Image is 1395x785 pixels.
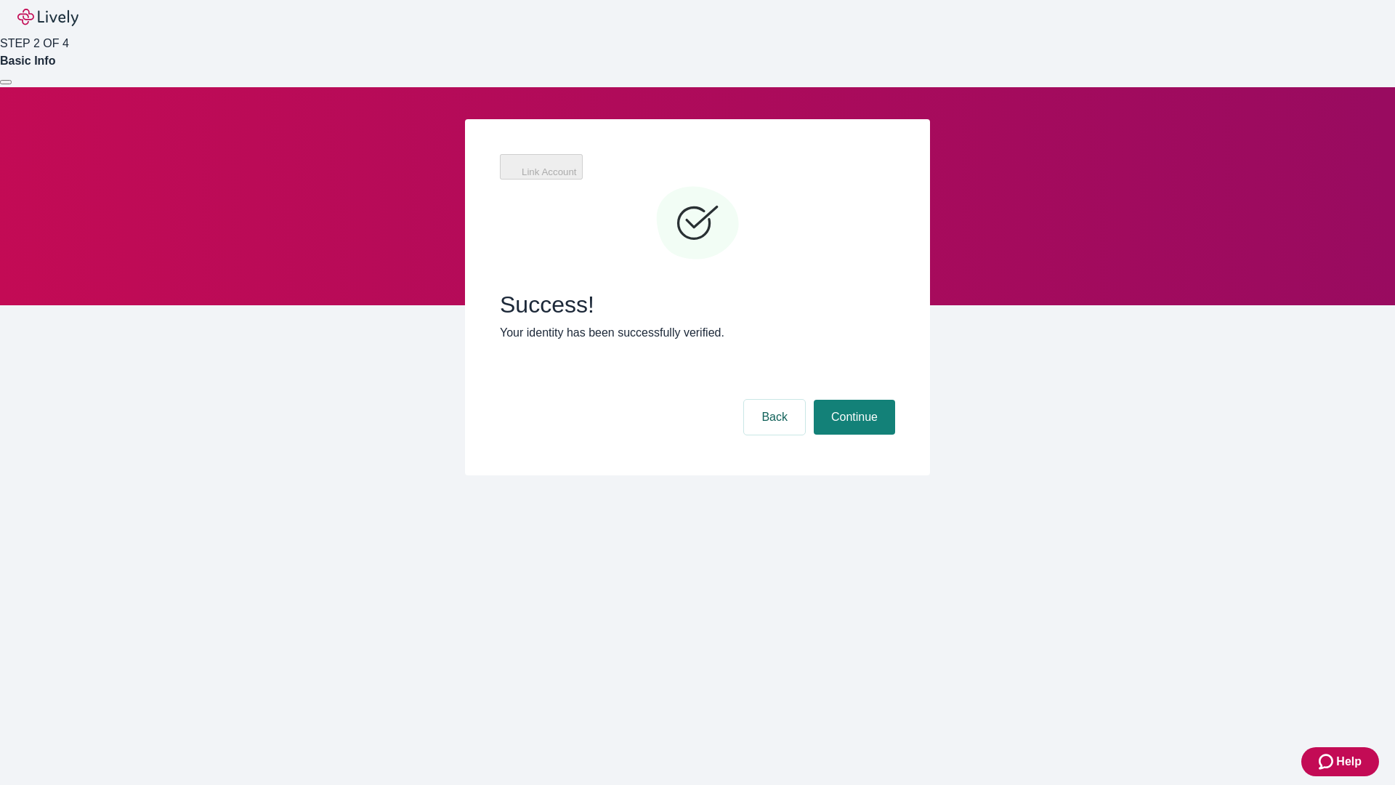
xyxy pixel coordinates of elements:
[17,9,78,26] img: Lively
[500,291,895,318] span: Success!
[1336,753,1362,770] span: Help
[1301,747,1379,776] button: Zendesk support iconHelp
[500,154,583,180] button: Link Account
[744,400,805,435] button: Back
[654,180,741,267] svg: Checkmark icon
[500,324,895,342] p: Your identity has been successfully verified.
[1319,753,1336,770] svg: Zendesk support icon
[814,400,895,435] button: Continue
